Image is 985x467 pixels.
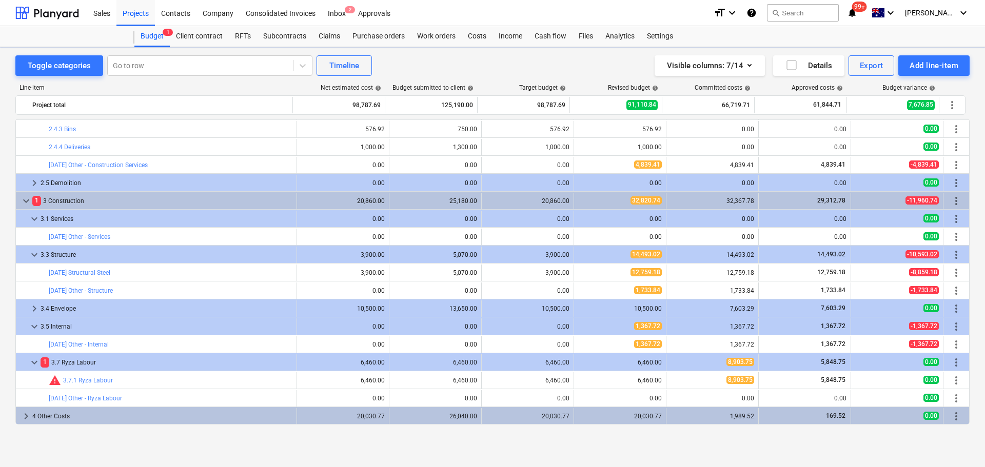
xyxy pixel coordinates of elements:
[393,126,477,133] div: 750.00
[301,251,385,258] div: 3,900.00
[671,179,754,187] div: 0.00
[486,359,569,366] div: 6,460.00
[486,197,569,205] div: 20,860.00
[763,395,846,402] div: 0.00
[671,323,754,330] div: 1,367.72
[950,213,962,225] span: More actions
[671,161,754,169] div: 4,839.41
[49,287,113,294] a: [DATE] Other - Structure
[301,144,385,151] div: 1,000.00
[820,340,846,348] span: 1,367.72
[923,394,939,402] span: 0.00
[486,144,569,151] div: 1,000.00
[393,395,477,402] div: 0.00
[345,6,355,13] span: 2
[312,26,346,47] a: Claims
[950,159,962,171] span: More actions
[134,26,170,47] a: Budget1
[301,233,385,240] div: 0.00
[923,178,939,187] span: 0.00
[785,59,832,72] div: Details
[49,269,110,276] a: [DATE] Structural Steel
[910,59,958,72] div: Add line-item
[907,100,935,110] span: 7,676.85
[493,26,528,47] a: Income
[329,59,359,72] div: Timeline
[28,356,41,369] span: keyboard_arrow_down
[923,304,939,312] span: 0.00
[486,161,569,169] div: 0.00
[393,161,477,169] div: 0.00
[599,26,641,47] div: Analytics
[898,55,970,76] button: Add line-item
[726,358,754,366] span: 8,903.75
[393,251,477,258] div: 5,070.00
[301,179,385,187] div: 0.00
[950,249,962,261] span: More actions
[835,85,843,91] span: help
[15,55,103,76] button: Toggle categories
[393,179,477,187] div: 0.00
[28,249,41,261] span: keyboard_arrow_down
[482,97,565,113] div: 98,787.69
[393,359,477,366] div: 6,460.00
[812,100,842,109] span: 61,844.71
[650,85,658,91] span: help
[573,26,599,47] div: Files
[373,85,381,91] span: help
[301,161,385,169] div: 0.00
[229,26,257,47] div: RFTs
[634,160,662,169] span: 4,839.41
[773,55,844,76] button: Details
[411,26,462,47] a: Work orders
[578,126,662,133] div: 576.92
[634,340,662,348] span: 1,367.72
[631,250,662,258] span: 14,493.02
[950,392,962,404] span: More actions
[820,304,846,312] span: 7,603.29
[671,126,754,133] div: 0.00
[578,233,662,240] div: 0.00
[49,233,110,240] a: [DATE] Other - Services
[49,126,76,133] a: 2.4.3 Bins
[671,197,754,205] div: 32,367.78
[923,358,939,366] span: 0.00
[49,341,109,348] a: [DATE] Other - Internal
[393,413,477,420] div: 26,040.00
[392,84,474,91] div: Budget submitted to client
[666,97,750,113] div: 66,719.71
[742,85,751,91] span: help
[519,84,566,91] div: Target budget
[389,97,473,113] div: 125,190.00
[41,318,292,335] div: 3.5 Internal
[923,125,939,133] span: 0.00
[393,144,477,151] div: 1,300.00
[578,359,662,366] div: 6,460.00
[486,251,569,258] div: 3,900.00
[905,196,939,205] span: -11,960.74
[950,231,962,243] span: More actions
[49,161,148,169] a: [DATE] Other - Construction Services
[41,211,292,227] div: 3.1 Services
[486,413,569,420] div: 20,030.77
[820,161,846,168] span: 4,839.41
[163,29,173,36] span: 1
[134,26,170,47] div: Budget
[301,341,385,348] div: 0.00
[301,269,385,276] div: 3,900.00
[528,26,573,47] div: Cash flow
[393,287,477,294] div: 0.00
[763,144,846,151] div: 0.00
[486,323,569,330] div: 0.00
[849,55,895,76] button: Export
[946,99,958,111] span: More actions
[578,413,662,420] div: 20,030.77
[41,354,292,371] div: 3.7 Ryza Labour
[671,215,754,222] div: 0.00
[486,395,569,402] div: 0.00
[28,177,41,189] span: keyboard_arrow_right
[950,141,962,153] span: More actions
[950,123,962,135] span: More actions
